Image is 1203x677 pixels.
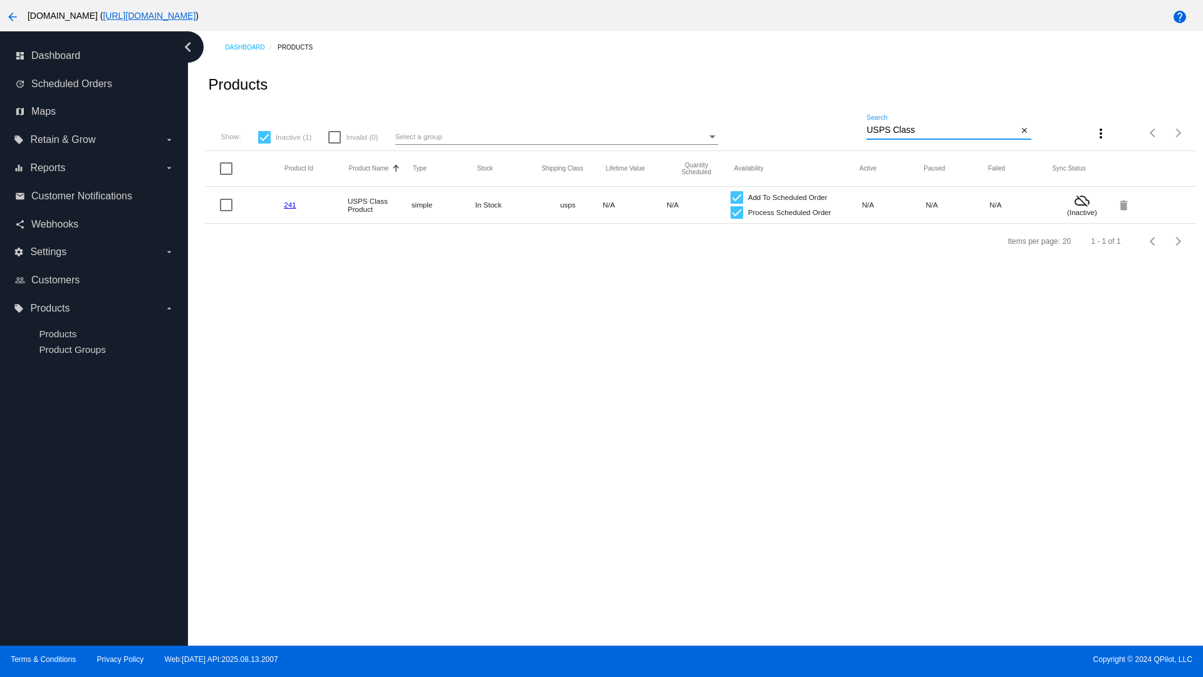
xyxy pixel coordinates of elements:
i: chevron_left [178,37,198,57]
mat-cell: N/A [862,197,926,212]
i: map [15,107,25,117]
span: Settings [30,246,66,258]
span: Process Scheduled Order [748,205,831,220]
a: share Webhooks [15,214,174,234]
i: arrow_drop_down [164,247,174,257]
a: update Scheduled Orders [15,74,174,94]
span: Customers [31,275,80,286]
i: local_offer [14,135,24,145]
a: Terms & Conditions [11,655,76,664]
span: [DOMAIN_NAME] ( ) [28,11,199,21]
span: Scheduled Orders [31,78,112,90]
span: Add To Scheduled Order [748,190,828,205]
i: people_outline [15,275,25,285]
span: Invalid (0) [346,130,378,145]
button: Change sorting for LifetimeValue [606,165,645,172]
span: Inactive (1) [276,130,311,145]
mat-header-cell: Availability [734,165,860,172]
button: Change sorting for ValidationErrorCode [1052,165,1085,172]
button: Clear [1018,124,1031,137]
mat-cell: N/A [925,197,989,212]
div: 1 - 1 of 1 [1091,237,1120,246]
span: Products [30,303,70,314]
i: settings [14,247,24,257]
span: Reports [30,162,65,174]
span: Maps [31,106,56,117]
i: update [15,79,25,89]
i: dashboard [15,51,25,61]
span: Webhooks [31,219,78,230]
a: map Maps [15,102,174,122]
mat-cell: usps [539,197,603,212]
button: Change sorting for ShippingClass [541,165,583,172]
div: Items per page: [1008,237,1060,246]
mat-cell: In Stock [476,197,539,212]
div: 20 [1063,237,1071,246]
mat-cell: N/A [603,197,667,212]
button: Change sorting for ProductType [413,165,427,172]
a: Dashboard [225,38,278,57]
button: Change sorting for TotalQuantityScheduledPaused [924,165,945,172]
a: Product Groups [39,344,105,355]
i: arrow_drop_down [164,163,174,173]
mat-icon: delete [1117,195,1132,214]
a: dashboard Dashboard [15,46,174,66]
a: Privacy Policy [97,655,144,664]
i: share [15,219,25,229]
span: Customer Notifications [31,191,132,202]
input: Search [867,125,1018,135]
span: (Inactive) [1053,208,1111,216]
button: Next page [1166,229,1191,254]
a: Products [39,328,76,339]
i: email [15,191,25,201]
mat-cell: N/A [667,197,731,212]
span: Copyright © 2024 QPilot, LLC [612,655,1192,664]
button: Change sorting for ExternalId [284,165,313,172]
a: Products [278,38,324,57]
i: arrow_drop_down [164,303,174,313]
a: email Customer Notifications [15,186,174,206]
i: arrow_drop_down [164,135,174,145]
button: Change sorting for TotalQuantityFailed [988,165,1005,172]
a: 241 [284,201,296,209]
button: Change sorting for QuantityScheduled [670,162,723,176]
mat-cell: N/A [989,197,1053,212]
mat-icon: arrow_back [5,9,20,24]
span: Select a group [395,132,442,140]
button: Next page [1166,120,1191,145]
i: local_offer [14,303,24,313]
button: Change sorting for ProductName [349,165,389,172]
mat-cell: simple [412,197,476,212]
span: Dashboard [31,50,80,61]
button: Previous page [1141,229,1166,254]
mat-icon: more_vert [1093,126,1108,141]
button: Change sorting for TotalQuantityScheduledActive [860,165,877,172]
button: Previous page [1141,120,1166,145]
mat-icon: help [1172,9,1187,24]
mat-icon: close [1020,126,1029,136]
a: [URL][DOMAIN_NAME] [103,11,195,21]
mat-cell: USPS Class Product [348,194,412,216]
mat-icon: cloud_off [1053,193,1111,208]
span: Retain & Grow [30,134,95,145]
h2: Products [208,76,268,93]
button: Change sorting for StockLevel [477,165,493,172]
a: people_outline Customers [15,270,174,290]
span: Show: [221,132,241,140]
mat-select: Select a group [395,129,718,145]
a: Web:[DATE] API:2025.08.13.2007 [165,655,278,664]
i: equalizer [14,163,24,173]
